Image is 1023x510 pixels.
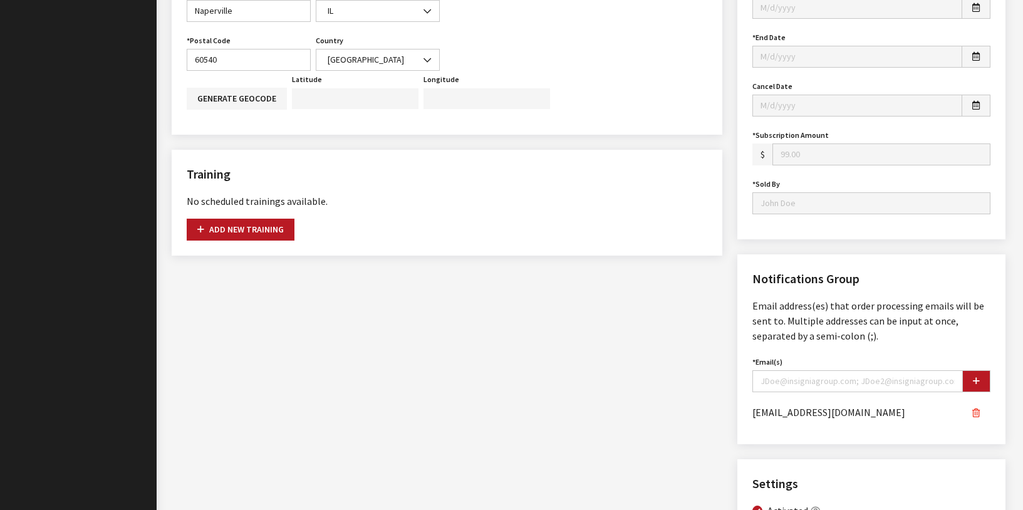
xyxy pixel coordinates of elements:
[752,269,990,288] h2: Notifications Group
[187,219,294,241] button: Add new training
[962,95,990,117] button: Open date picker
[187,49,311,71] input: 29730
[772,143,990,165] input: 99.00
[752,356,782,368] label: Email(s)
[752,32,786,43] label: End Date
[752,298,990,343] p: Email address(es) that order processing emails will be sent to. Multiple addresses can be input a...
[292,74,322,85] label: Latitude
[752,179,780,190] label: Sold By
[324,53,432,66] span: United States of America
[962,402,990,424] button: Remove the email
[962,370,990,392] button: Add
[187,88,287,110] button: Generate geocode
[752,130,829,141] label: Subscription Amount
[316,35,343,46] label: Country
[752,474,990,493] h2: Settings
[423,74,459,85] label: Longitude
[752,81,792,92] label: Cancel Date
[752,46,962,68] input: M/d/yyyy
[752,402,905,420] span: [EMAIL_ADDRESS][DOMAIN_NAME]
[752,95,962,117] input: M/d/yyyy
[752,370,963,392] input: JDoe@insigniagroup.com; JDoe2@insigniagroup.com
[752,143,773,165] span: $
[197,224,284,235] span: Add new training
[316,49,440,71] span: United States of America
[187,35,231,46] label: Postal Code
[962,46,990,68] button: Open date picker
[187,165,707,184] h2: Training
[324,4,432,18] span: IL
[187,194,707,209] div: No scheduled trainings available.
[752,192,990,214] input: John Doe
